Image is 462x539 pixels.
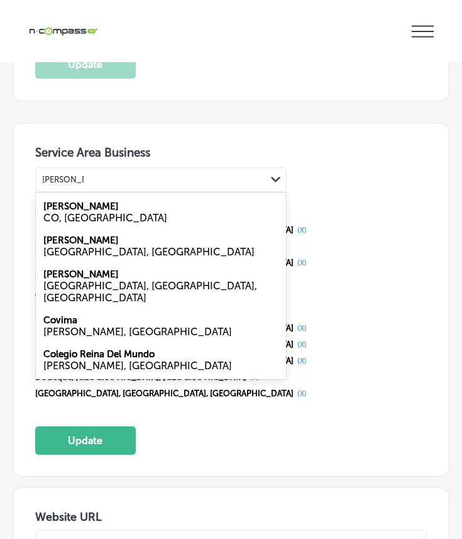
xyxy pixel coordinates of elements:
[35,291,263,300] span: Orchard Mesa, [GEOGRAPHIC_DATA], [GEOGRAPHIC_DATA]
[35,389,294,398] span: [GEOGRAPHIC_DATA], [GEOGRAPHIC_DATA], [GEOGRAPHIC_DATA]
[43,314,77,326] label: Covima
[294,356,311,366] button: (X)
[28,25,97,37] img: 660ab0bf-5cc7-4cb8-ba1c-48b5ae0f18e60NCTV_CLogo_TV_Black_-500x88.png
[43,280,278,304] div: Corpus Christi, TX, USA
[35,145,427,164] h3: Service Area Business
[294,258,311,268] button: (X)
[294,323,311,333] button: (X)
[43,212,278,224] div: CO, USA
[35,225,294,235] span: [GEOGRAPHIC_DATA], [GEOGRAPHIC_DATA], [GEOGRAPHIC_DATA]
[294,225,311,235] button: (X)
[43,269,119,280] label: Molina
[35,207,124,216] span: Selected Service Area(s)
[43,360,278,372] div: La Molina, Peru
[35,510,427,524] h3: Website URL
[43,348,155,360] label: Colegio Reina Del Mundo
[35,323,294,333] span: [GEOGRAPHIC_DATA], [GEOGRAPHIC_DATA], [GEOGRAPHIC_DATA]
[35,356,294,365] span: [GEOGRAPHIC_DATA], [GEOGRAPHIC_DATA], [GEOGRAPHIC_DATA]
[35,372,246,382] span: De Beque, [GEOGRAPHIC_DATA], [GEOGRAPHIC_DATA]
[43,235,119,246] label: Molina
[35,340,294,349] span: [GEOGRAPHIC_DATA], [GEOGRAPHIC_DATA], [GEOGRAPHIC_DATA]
[294,340,311,350] button: (X)
[35,426,136,455] button: Update
[35,274,241,284] span: Palisade, [GEOGRAPHIC_DATA], [GEOGRAPHIC_DATA]
[35,258,294,267] span: [GEOGRAPHIC_DATA], [GEOGRAPHIC_DATA], [GEOGRAPHIC_DATA]
[35,50,136,79] button: Update
[43,326,278,338] div: La Molina, Peru
[35,307,245,316] span: Redlands, [GEOGRAPHIC_DATA], [GEOGRAPHIC_DATA]
[294,389,311,399] button: (X)
[43,246,278,258] div: Como, Italy
[35,242,232,251] span: Fruita, [GEOGRAPHIC_DATA], [GEOGRAPHIC_DATA]
[43,201,119,212] label: Molina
